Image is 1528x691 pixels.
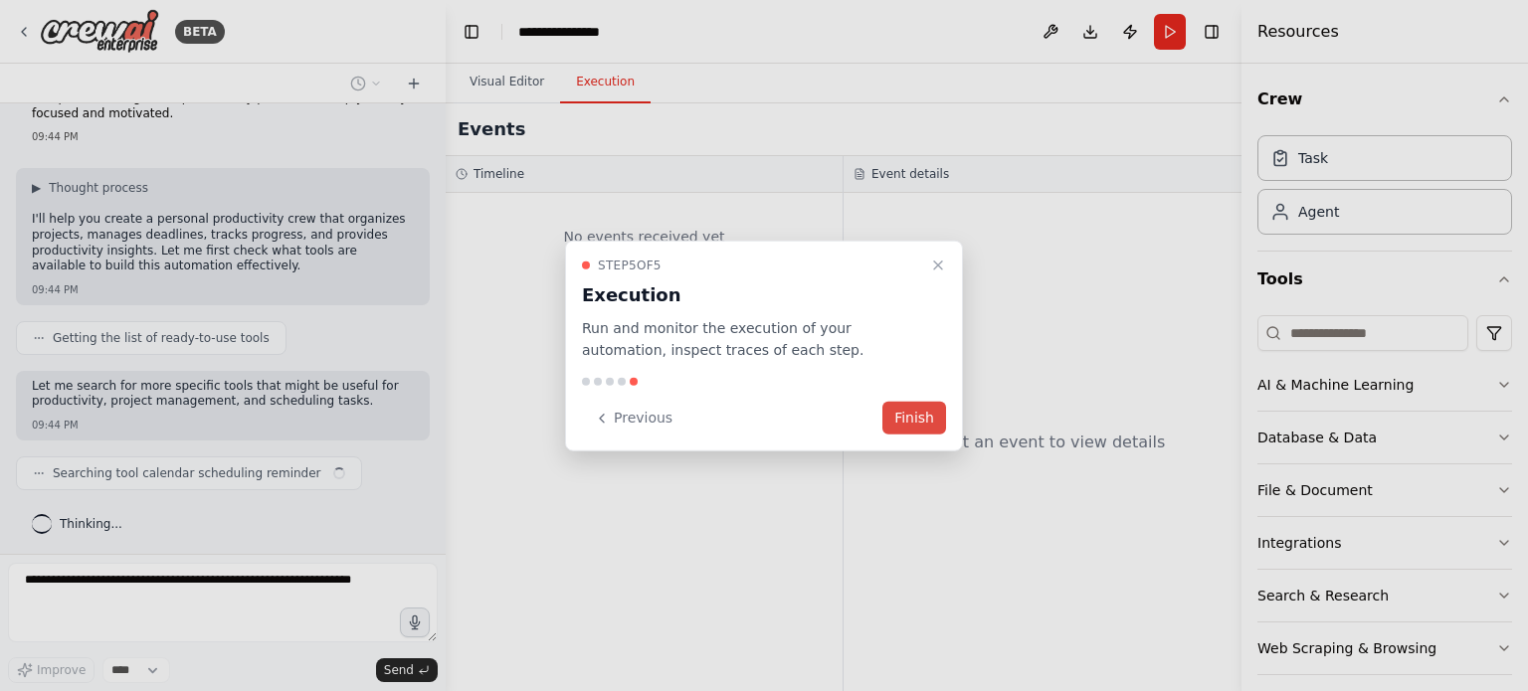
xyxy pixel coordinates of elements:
button: Close walkthrough [926,253,950,276]
span: Step 5 of 5 [598,257,662,272]
button: Finish [882,402,946,434]
h3: Execution [582,280,922,308]
p: Run and monitor the execution of your automation, inspect traces of each step. [582,316,922,362]
button: Previous [582,402,684,434]
button: Hide left sidebar [458,18,485,46]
